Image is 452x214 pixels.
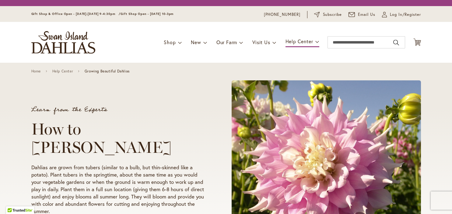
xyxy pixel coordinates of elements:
[85,69,130,73] span: Growing Beautiful Dahlias
[31,12,121,16] span: Gift Shop & Office Open - [DATE]-[DATE] 9-4:30pm /
[191,39,201,45] span: New
[323,12,342,18] span: Subscribe
[390,12,421,18] span: Log In/Register
[286,38,313,44] span: Help Center
[31,69,41,73] a: Home
[216,39,237,45] span: Our Farm
[164,39,176,45] span: Shop
[358,12,375,18] span: Email Us
[252,39,270,45] span: Visit Us
[31,31,95,54] a: store logo
[349,12,375,18] a: Email Us
[264,12,301,18] a: [PHONE_NUMBER]
[31,120,208,156] h1: How to [PERSON_NAME]
[121,12,173,16] span: Gift Shop Open - [DATE] 10-3pm
[31,107,208,113] p: Learn from the Experts
[393,38,399,47] button: Search
[382,12,421,18] a: Log In/Register
[314,12,342,18] a: Subscribe
[52,69,73,73] a: Help Center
